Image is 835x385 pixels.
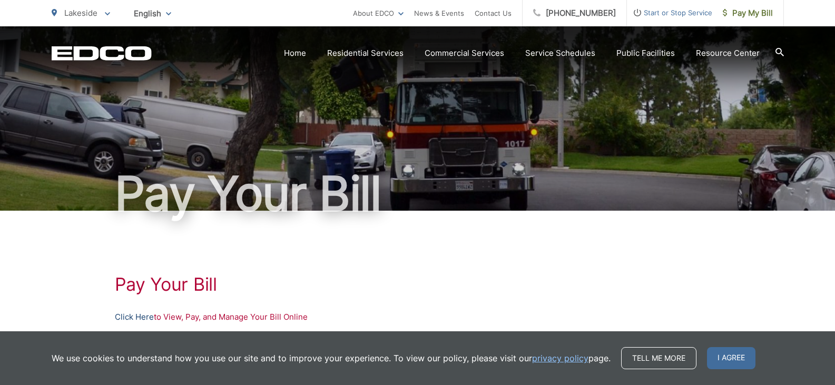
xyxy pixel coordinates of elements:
a: About EDCO [353,7,404,19]
a: Resource Center [696,47,760,60]
a: Contact Us [475,7,512,19]
p: We use cookies to understand how you use our site and to improve your experience. To view our pol... [52,352,611,364]
a: privacy policy [532,352,588,364]
span: English [126,4,179,23]
span: Pay My Bill [723,7,773,19]
a: Click Here [115,311,154,323]
a: Commercial Services [425,47,504,60]
a: Residential Services [327,47,404,60]
a: Tell me more [621,347,696,369]
a: Service Schedules [525,47,595,60]
a: News & Events [414,7,464,19]
h1: Pay Your Bill [115,274,721,295]
h1: Pay Your Bill [52,167,784,220]
a: Public Facilities [616,47,675,60]
p: to View, Pay, and Manage Your Bill Online [115,311,721,323]
a: Home [284,47,306,60]
span: Lakeside [64,8,97,18]
a: EDCD logo. Return to the homepage. [52,46,152,61]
